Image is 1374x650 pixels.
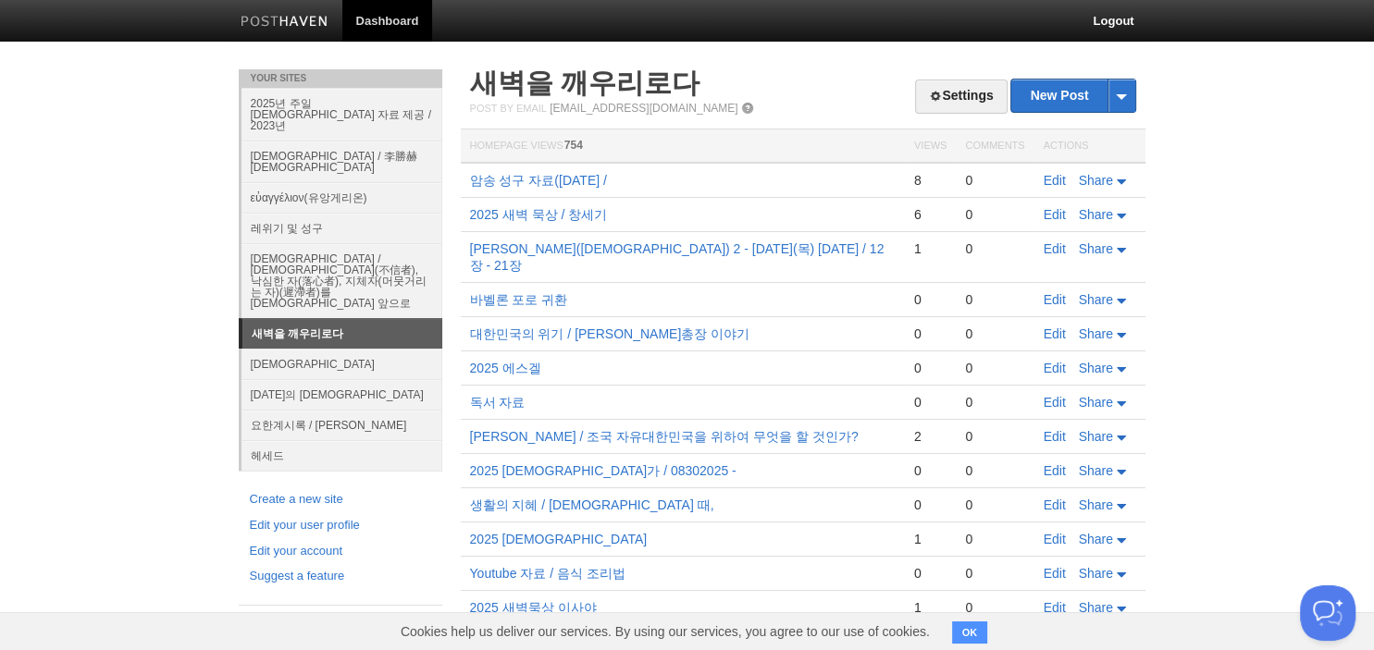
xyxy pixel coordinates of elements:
span: Share [1079,173,1113,188]
a: Youtube 자료 / 음식 조리법 [470,566,625,581]
a: 요한계시록 / [PERSON_NAME] [241,410,442,440]
div: 0 [965,291,1024,308]
span: Share [1079,292,1113,307]
a: Edit [1044,600,1066,615]
img: Posthaven-bar [241,16,328,30]
div: 0 [965,565,1024,582]
span: Cookies help us deliver our services. By using our services, you agree to our use of cookies. [382,613,948,650]
div: 1 [914,240,947,257]
a: [PERSON_NAME] / 조국 자유대한민국을 위하여 무엇을 할 것인가? [470,429,859,444]
a: 생활의 지혜 / [DEMOGRAPHIC_DATA] 때, [470,497,714,512]
li: Your Sites [239,69,442,88]
a: Edit [1044,173,1066,188]
a: 독서 자료 [470,395,526,410]
div: 6 [914,206,947,223]
span: Share [1079,463,1113,478]
a: 2025년 주일 [DEMOGRAPHIC_DATA] 자료 제공 / 2023년 [241,88,442,141]
button: OK [952,621,988,644]
div: 0 [965,172,1024,189]
span: 754 [564,139,583,152]
div: 0 [965,462,1024,479]
div: 1 [914,531,947,547]
div: 8 [914,172,947,189]
a: 2025 새벽 묵상 / 창세기 [470,207,608,222]
div: 0 [965,325,1024,342]
a: Edit [1044,532,1066,546]
a: Edit [1044,361,1066,375]
a: 레위기 및 성구 [241,213,442,243]
a: 헤세드 [241,440,442,471]
a: Edit your account [250,542,431,561]
div: 0 [914,565,947,582]
a: εὐαγγέλιον(유앙게리온) [241,182,442,213]
a: Suggest a feature [250,567,431,586]
div: 0 [965,428,1024,445]
a: Create a new site [250,490,431,509]
th: Views [905,129,956,164]
div: 0 [914,497,947,513]
a: 2025 에스겔 [470,361,541,375]
div: 1 [914,599,947,616]
div: 0 [914,291,947,308]
span: Share [1079,326,1113,341]
a: [EMAIL_ADDRESS][DOMAIN_NAME] [550,102,737,115]
a: 2025 새벽묵상 이사야 [470,600,597,615]
div: 0 [914,360,947,376]
a: Edit [1044,395,1066,410]
div: 0 [965,531,1024,547]
div: 0 [965,497,1024,513]
th: Homepage Views [461,129,905,164]
a: Edit [1044,463,1066,478]
a: 2025 [DEMOGRAPHIC_DATA]가 / 08302025 - [470,463,737,478]
a: 암송 성구 자료([DATE] / [470,173,607,188]
span: Share [1079,429,1113,444]
div: 0 [914,462,947,479]
a: Edit [1044,241,1066,256]
a: [DEMOGRAPHIC_DATA] [241,349,442,379]
a: 대한민국의 위기 / [PERSON_NAME]총장 이야기 [470,326,750,341]
a: 2025 [DEMOGRAPHIC_DATA] [470,532,648,546]
span: Share [1079,207,1113,222]
th: Comments [956,129,1034,164]
span: Post by Email [470,103,547,114]
a: Edit [1044,497,1066,512]
div: 0 [965,599,1024,616]
span: Share [1079,497,1113,512]
div: 0 [965,240,1024,257]
a: [PERSON_NAME]([DEMOGRAPHIC_DATA]) 2 - [DATE](목) [DATE] / 12장 - 21장 [470,241,885,273]
a: [DATE]의 [DEMOGRAPHIC_DATA] [241,379,442,410]
span: Share [1079,600,1113,615]
iframe: Help Scout Beacon - Open [1300,585,1355,641]
a: Edit your user profile [250,516,431,535]
div: 2 [914,428,947,445]
div: 0 [914,325,947,342]
div: 0 [965,206,1024,223]
th: Actions [1034,129,1145,164]
div: 0 [965,394,1024,411]
a: New Post [1011,80,1134,112]
span: Share [1079,566,1113,581]
a: 새벽을 깨우리로다 [470,67,699,98]
a: [DEMOGRAPHIC_DATA] / [DEMOGRAPHIC_DATA](不信者), 낙심한 자(落心者), 지체자(머뭇거리는 자)(遲滯者)를 [DEMOGRAPHIC_DATA] 앞으로 [241,243,442,318]
a: Edit [1044,429,1066,444]
a: [DEMOGRAPHIC_DATA] / 李勝赫[DEMOGRAPHIC_DATA] [241,141,442,182]
a: 바벨론 포로 귀환 [470,292,568,307]
a: Edit [1044,566,1066,581]
div: 0 [965,360,1024,376]
div: 0 [914,394,947,411]
span: Share [1079,395,1113,410]
a: Edit [1044,292,1066,307]
a: Edit [1044,326,1066,341]
span: Share [1079,361,1113,375]
span: Share [1079,241,1113,256]
a: Edit [1044,207,1066,222]
a: 새벽을 깨우리로다 [242,319,442,349]
a: Settings [915,80,1007,114]
span: Share [1079,532,1113,546]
